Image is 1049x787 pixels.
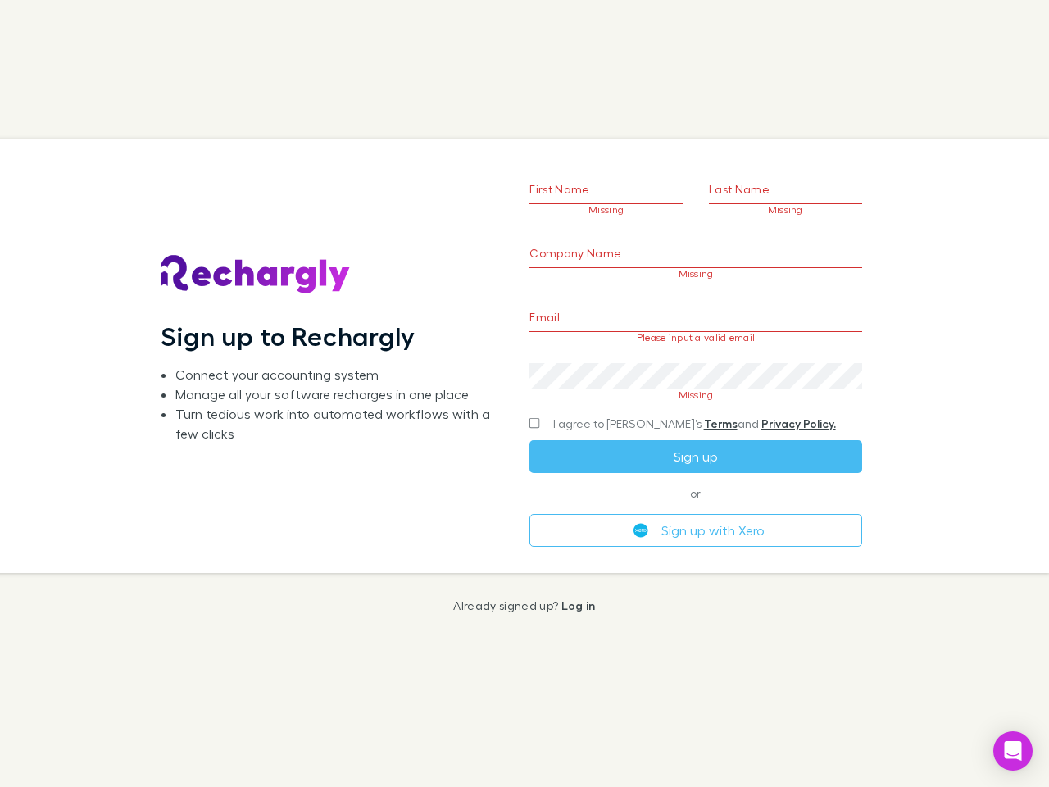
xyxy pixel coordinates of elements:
[175,404,503,444] li: Turn tedious work into automated workflows with a few clicks
[561,598,596,612] a: Log in
[161,255,351,294] img: Rechargly's Logo
[529,440,861,473] button: Sign up
[175,384,503,404] li: Manage all your software recharges in one place
[709,204,862,216] p: Missing
[553,416,836,432] span: I agree to [PERSON_NAME]’s and
[529,268,861,280] p: Missing
[161,321,416,352] h1: Sign up to Rechargly
[453,599,595,612] p: Already signed up?
[633,523,648,538] img: Xero's logo
[529,332,861,343] p: Please input a valid email
[993,731,1033,771] div: Open Intercom Messenger
[761,416,836,430] a: Privacy Policy.
[704,416,738,430] a: Terms
[175,365,503,384] li: Connect your accounting system
[529,204,683,216] p: Missing
[529,514,861,547] button: Sign up with Xero
[529,389,861,401] p: Missing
